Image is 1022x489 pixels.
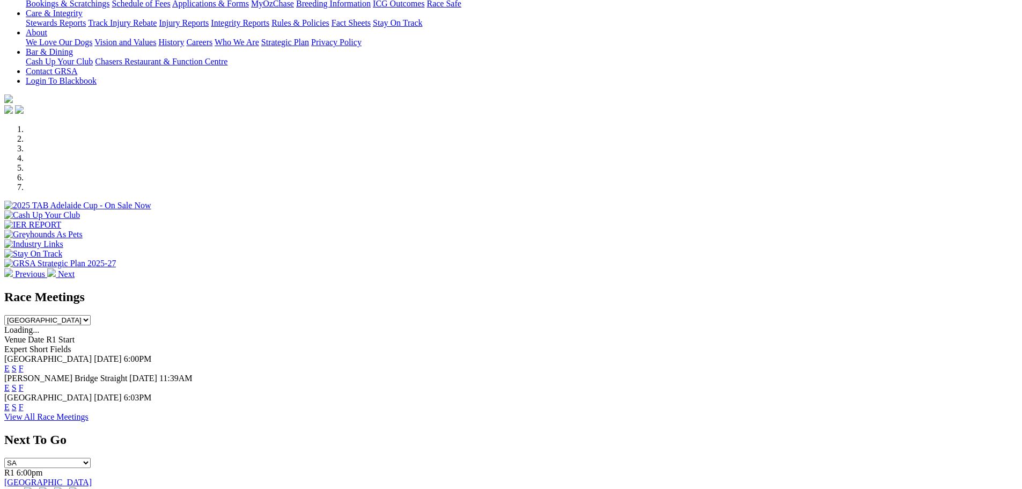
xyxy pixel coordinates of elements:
[311,38,362,47] a: Privacy Policy
[4,468,14,477] span: R1
[28,335,44,344] span: Date
[159,18,209,27] a: Injury Reports
[4,259,116,268] img: GRSA Strategic Plan 2025-27
[4,105,13,114] img: facebook.svg
[19,364,24,373] a: F
[4,478,92,487] a: [GEOGRAPHIC_DATA]
[15,105,24,114] img: twitter.svg
[58,269,75,279] span: Next
[26,38,92,47] a: We Love Our Dogs
[4,268,13,277] img: chevron-left-pager-white.svg
[4,239,63,249] img: Industry Links
[4,220,61,230] img: IER REPORT
[15,269,45,279] span: Previous
[4,354,92,363] span: [GEOGRAPHIC_DATA]
[4,374,127,383] span: [PERSON_NAME] Bridge Straight
[26,28,47,37] a: About
[4,94,13,103] img: logo-grsa-white.png
[4,383,10,392] a: E
[261,38,309,47] a: Strategic Plan
[4,433,1018,447] h2: Next To Go
[26,18,86,27] a: Stewards Reports
[12,403,17,412] a: S
[332,18,371,27] a: Fact Sheets
[373,18,422,27] a: Stay On Track
[94,354,122,363] span: [DATE]
[19,403,24,412] a: F
[4,412,89,421] a: View All Race Meetings
[19,383,24,392] a: F
[47,269,75,279] a: Next
[4,290,1018,304] h2: Race Meetings
[95,57,227,66] a: Chasers Restaurant & Function Centre
[211,18,269,27] a: Integrity Reports
[26,47,73,56] a: Bar & Dining
[4,249,62,259] img: Stay On Track
[26,57,93,66] a: Cash Up Your Club
[124,393,152,402] span: 6:03PM
[30,345,48,354] span: Short
[4,210,80,220] img: Cash Up Your Club
[26,57,1018,67] div: Bar & Dining
[4,364,10,373] a: E
[26,38,1018,47] div: About
[94,393,122,402] span: [DATE]
[50,345,71,354] span: Fields
[4,393,92,402] span: [GEOGRAPHIC_DATA]
[129,374,157,383] span: [DATE]
[124,354,152,363] span: 6:00PM
[271,18,329,27] a: Rules & Policies
[4,269,47,279] a: Previous
[47,268,56,277] img: chevron-right-pager-white.svg
[158,38,184,47] a: History
[12,364,17,373] a: S
[186,38,212,47] a: Careers
[12,383,17,392] a: S
[215,38,259,47] a: Who We Are
[88,18,157,27] a: Track Injury Rebate
[94,38,156,47] a: Vision and Values
[26,18,1018,28] div: Care & Integrity
[4,335,26,344] span: Venue
[4,201,151,210] img: 2025 TAB Adelaide Cup - On Sale Now
[4,325,39,334] span: Loading...
[4,230,83,239] img: Greyhounds As Pets
[26,9,83,18] a: Care & Integrity
[26,67,77,76] a: Contact GRSA
[17,468,43,477] span: 6:00pm
[46,335,75,344] span: R1 Start
[159,374,193,383] span: 11:39AM
[4,345,27,354] span: Expert
[26,76,97,85] a: Login To Blackbook
[4,403,10,412] a: E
